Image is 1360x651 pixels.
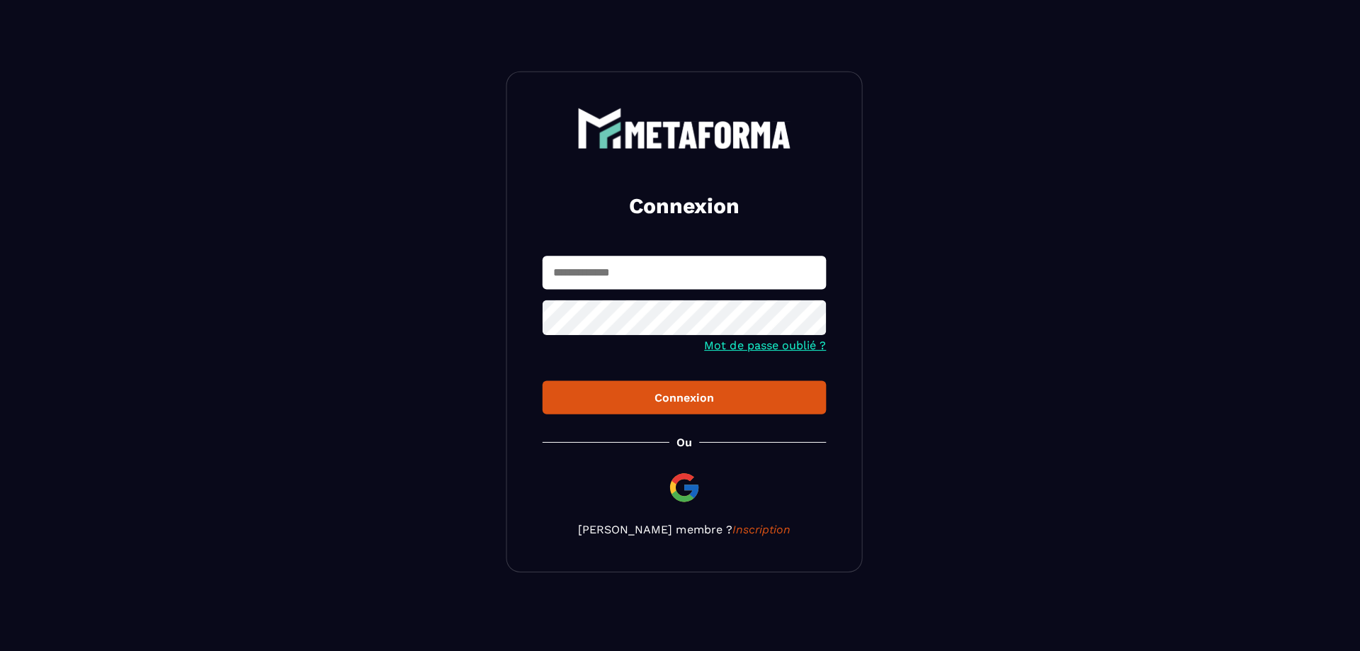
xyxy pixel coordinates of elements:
[700,336,821,350] a: Mot de passe oublié ?
[663,468,697,502] img: google
[550,388,810,402] div: Connexion
[539,519,821,533] p: [PERSON_NAME] membre ?
[672,433,688,446] p: Ou
[539,378,821,412] button: Connexion
[728,519,786,533] a: Inscription
[574,107,786,148] img: logo
[539,107,821,148] a: logo
[556,191,804,219] h2: Connexion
